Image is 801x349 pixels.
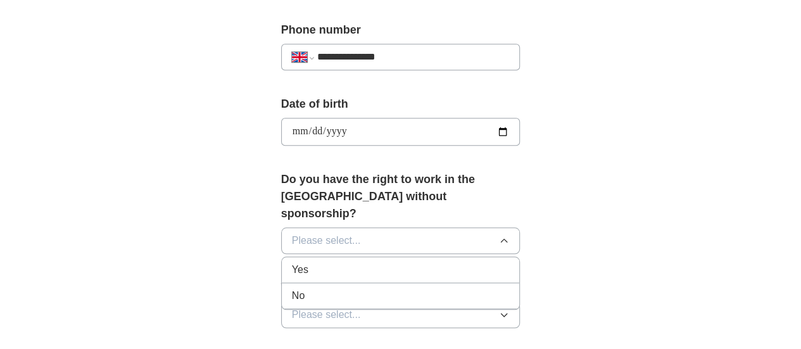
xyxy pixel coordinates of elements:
[281,301,520,328] button: Please select...
[292,307,361,322] span: Please select...
[281,22,520,39] label: Phone number
[292,233,361,248] span: Please select...
[281,96,520,113] label: Date of birth
[292,288,305,303] span: No
[292,262,308,277] span: Yes
[281,171,520,222] label: Do you have the right to work in the [GEOGRAPHIC_DATA] without sponsorship?
[281,227,520,254] button: Please select...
